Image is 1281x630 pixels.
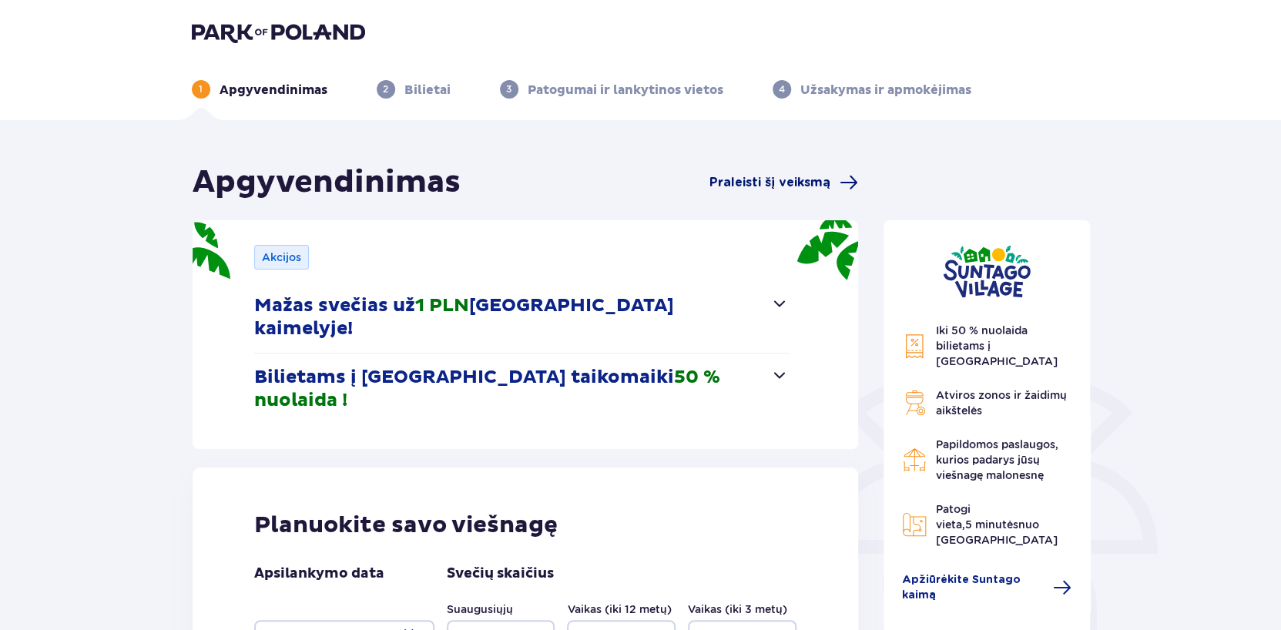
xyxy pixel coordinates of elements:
div: 4Užsakymas ir apmokėjimas [773,80,971,99]
img: Restorano piktograma [902,447,927,472]
img: Nuolaidos piktograma [902,333,927,359]
font: Patogumai ir lankytinos vietos [528,82,723,98]
font: 5 minutės [965,518,1018,531]
font: Apgyvendinimas [220,82,327,98]
font: Mažas svečias už [254,294,415,317]
font: Apgyvendinimas [193,163,461,202]
img: Žemėlapio piktograma [902,512,927,537]
button: Mažas svečias už1 PLN[GEOGRAPHIC_DATA] kaimelyje! [254,282,790,353]
font: Apsilankymo data [254,565,384,582]
font: Atviros zonos ir žaidimų aikštelės [936,389,1067,417]
font: 2 [383,83,388,95]
font: Bilietams į [GEOGRAPHIC_DATA] taikoma [254,366,650,389]
a: Praleisti šį veiksmą [709,173,858,192]
font: Suaugusiųjų [447,603,513,615]
img: Grilio piktograma [902,390,927,415]
div: 2Bilietai [377,80,451,99]
button: Bilietams į [GEOGRAPHIC_DATA] taikomaiki50 % nuolaida ! [254,354,790,424]
font: [GEOGRAPHIC_DATA] kaimelyje! [254,294,674,340]
a: Apžiūrėkite Suntago kaimą [902,572,1071,603]
font: 50 % nuolaida ! [254,366,720,412]
font: Iki 50 % nuolaida bilietams į [GEOGRAPHIC_DATA] [936,324,1058,367]
img: Lenkijos parko logotipas [192,22,365,43]
font: Akcijos [262,251,301,263]
font: 3 [506,83,511,95]
font: 1 [199,83,203,95]
font: iki [650,366,674,389]
font: Papildomos paslaugos, kurios padarys jūsų viešnagę malonesnę [936,438,1058,481]
font: Apžiūrėkite Suntago kaimą [902,575,1021,601]
font: Praleisti šį veiksmą [709,176,830,189]
font: Planuokite savo viešnagę [254,511,558,539]
font: 4 [779,83,785,95]
font: 1 PLN [415,294,469,317]
div: 3Patogumai ir lankytinos vietos [500,80,723,99]
font: Vaikas (iki 12 metų) [567,603,671,615]
img: Suntago kaimas [943,245,1031,298]
font: Bilietai [404,82,451,98]
div: 1Apgyvendinimas [192,80,327,99]
font: Svečių skaičius [447,565,554,582]
font: Vaikas (iki 3 metų) [688,603,787,615]
font: Užsakymas ir apmokėjimas [800,82,971,98]
font: Patogi vieta, [936,503,971,531]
